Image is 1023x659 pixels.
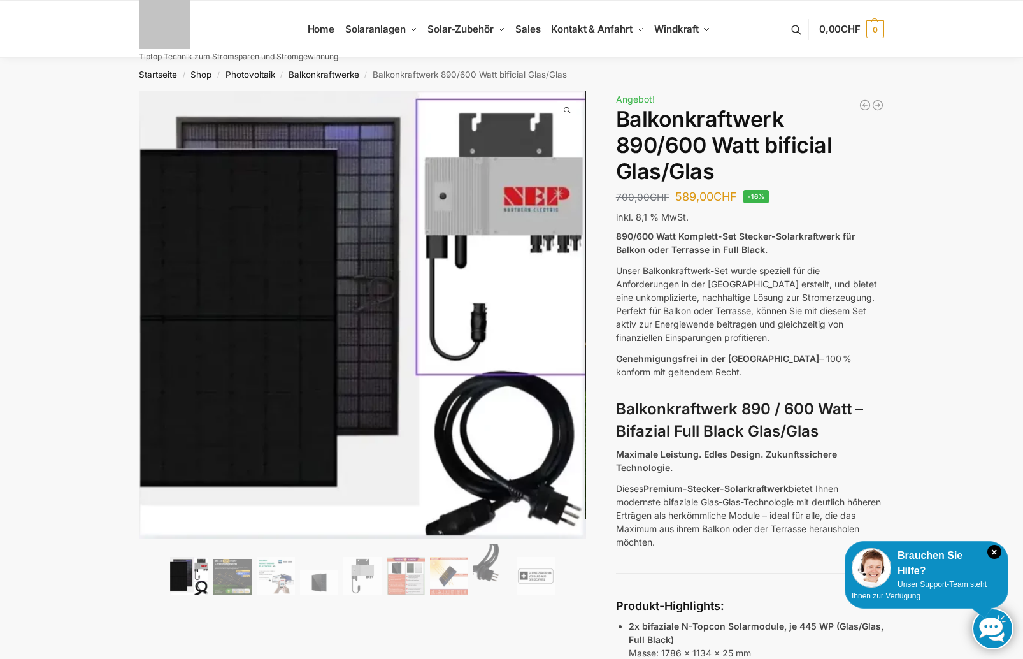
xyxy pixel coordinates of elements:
img: Balkonkraftwerk 890/600 Watt bificial Glas/Glas – Bild 3 [257,557,295,595]
a: Sales [510,1,546,58]
img: Maysun [300,570,338,595]
img: Anschlusskabel-3meter_schweizer-stecker [473,544,511,595]
span: 0,00 [819,23,861,35]
img: Balkonkraftwerk 890/600 Watt bificial Glas/Glas – Bild 9 [517,557,555,595]
div: Brauchen Sie Hilfe? [852,548,1001,579]
img: Bificiales Hochleistungsmodul [170,557,208,595]
img: Balkonkraftwerk 890/600 Watt bificial Glas/Glas – Bild 2 [213,559,252,595]
span: CHF [841,23,861,35]
a: Solaranlagen [340,1,422,58]
img: Bificial im Vergleich zu billig Modulen [387,557,425,595]
img: Bificial 30 % mehr Leistung [430,557,468,595]
span: / [275,70,289,80]
span: / [177,70,190,80]
span: CHF [713,190,737,203]
a: Kontakt & Anfahrt [546,1,649,58]
bdi: 700,00 [616,191,669,203]
span: / [211,70,225,80]
a: Windkraft [649,1,716,58]
p: Tiptop Technik zum Stromsparen und Stromgewinnung [139,53,338,61]
span: 0 [866,20,884,38]
a: 890/600 Watt Solarkraftwerk + 2,7 KW Batteriespeicher Genehmigungsfrei [859,99,871,112]
p: Unser Balkonkraftwerk-Set wurde speziell für die Anforderungen in der [GEOGRAPHIC_DATA] erstellt,... [616,264,884,344]
h1: Balkonkraftwerk 890/600 Watt bificial Glas/Glas [616,106,884,184]
span: Solar-Zubehör [427,23,494,35]
a: Solar-Zubehör [422,1,510,58]
nav: Breadcrumb [117,58,907,91]
span: Solaranlagen [345,23,406,35]
a: Photovoltaik [225,69,275,80]
bdi: 589,00 [675,190,737,203]
span: CHF [650,191,669,203]
strong: 890/600 Watt Komplett-Set Stecker-Solarkraftwerk für Balkon oder Terrasse in Full Black. [616,231,855,255]
p: Dieses bietet Ihnen modernste bifaziale Glas-Glas-Technologie mit deutlich höheren Erträgen als h... [616,482,884,549]
span: – 100 % konform mit geltendem Recht. [616,353,852,377]
span: -16% [743,190,769,203]
img: Customer service [852,548,891,588]
span: inkl. 8,1 % MwSt. [616,212,689,222]
span: Sales [515,23,541,35]
strong: Maximale Leistung. Edles Design. Zukunftssichere Technologie. [616,449,837,473]
a: Startseite [139,69,177,80]
a: Balkonkraftwerke [289,69,359,80]
span: Unser Support-Team steht Ihnen zur Verfügung [852,580,987,600]
span: / [359,70,373,80]
i: Schließen [987,545,1001,559]
img: Balkonkraftwerk 890/600 Watt bificial Glas/Glas – Bild 5 [343,557,382,595]
span: Kontakt & Anfahrt [551,23,632,35]
span: Windkraft [654,23,699,35]
strong: Premium-Stecker-Solarkraftwerk [643,483,789,494]
a: Shop [190,69,211,80]
strong: 2x bifaziale N-Topcon Solarmodule, je 445 WP (Glas/Glas, Full Black) [629,621,883,645]
strong: Balkonkraftwerk 890 / 600 Watt – Bifazial Full Black Glas/Glas [616,400,863,440]
img: Balkonkraftwerk 890/600 Watt bificial Glas/Glas 1 [139,91,586,539]
a: Steckerkraftwerk 890/600 Watt, mit Ständer für Terrasse inkl. Lieferung [871,99,884,112]
span: Angebot! [616,94,655,105]
strong: Produkt-Highlights: [616,599,724,612]
a: 0,00CHF 0 [819,10,884,48]
span: Genehmigungsfrei in der [GEOGRAPHIC_DATA] [616,353,819,364]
